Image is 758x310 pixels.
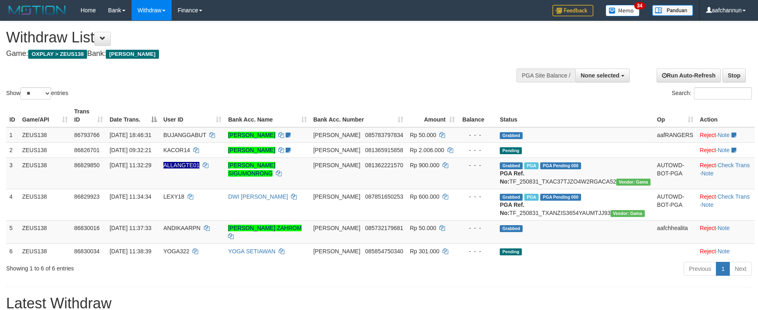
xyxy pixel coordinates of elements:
[6,189,19,220] td: 4
[163,162,200,168] span: Nama rekening ada tanda titik/strip, harap diedit
[163,248,190,255] span: YOGA322
[524,194,539,201] span: Marked by aafRornrotha
[496,104,654,127] th: Status
[461,161,494,169] div: - - -
[6,157,19,189] td: 3
[701,201,713,208] a: Note
[654,189,697,220] td: AUTOWD-BOT-PGA
[540,194,581,201] span: PGA Pending
[500,225,523,232] span: Grabbed
[19,157,71,189] td: ZEUS138
[500,248,522,255] span: Pending
[6,244,19,259] td: 6
[19,244,71,259] td: ZEUS138
[19,142,71,157] td: ZEUS138
[74,225,100,231] span: 86830016
[575,69,630,82] button: None selected
[365,193,403,200] span: Copy 087851650253 to clipboard
[729,262,752,276] a: Next
[228,193,288,200] a: DWI [PERSON_NAME]
[6,142,19,157] td: 2
[6,104,19,127] th: ID
[365,162,403,168] span: Copy 081362221570 to clipboard
[407,104,458,127] th: Amount: activate to sort column ascending
[163,193,184,200] span: LEXY18
[6,50,497,58] h4: Game: Bank:
[500,170,524,185] b: PGA Ref. No:
[697,220,755,244] td: ·
[110,193,151,200] span: [DATE] 11:34:34
[654,127,697,143] td: aafRANGERS
[697,157,755,189] td: · ·
[606,5,640,16] img: Button%20Memo.svg
[19,220,71,244] td: ZEUS138
[718,147,730,153] a: Note
[163,147,190,153] span: KACOR14
[458,104,497,127] th: Balance
[313,225,360,231] span: [PERSON_NAME]
[313,132,360,138] span: [PERSON_NAME]
[410,132,436,138] span: Rp 50.000
[410,193,439,200] span: Rp 600.000
[365,132,403,138] span: Copy 085783797834 to clipboard
[6,220,19,244] td: 5
[500,194,523,201] span: Grabbed
[110,248,151,255] span: [DATE] 11:38:39
[500,162,523,169] span: Grabbed
[552,5,593,16] img: Feedback.jpg
[160,104,225,127] th: User ID: activate to sort column ascending
[228,132,275,138] a: [PERSON_NAME]
[654,220,697,244] td: aafchhealita
[718,193,750,200] a: Check Trans
[106,50,159,59] span: [PERSON_NAME]
[365,248,403,255] span: Copy 085854750340 to clipboard
[6,127,19,143] td: 1
[496,189,654,220] td: TF_250831_TXANZIS3654YAUMTJJ93
[697,127,755,143] td: ·
[313,193,360,200] span: [PERSON_NAME]
[74,162,100,168] span: 86829850
[701,170,713,177] a: Note
[517,69,575,82] div: PGA Site Balance /
[672,87,752,100] label: Search:
[700,225,716,231] a: Reject
[110,225,151,231] span: [DATE] 11:37:33
[410,225,436,231] span: Rp 50.000
[718,162,750,168] a: Check Trans
[106,104,160,127] th: Date Trans.: activate to sort column descending
[163,225,201,231] span: ANDIKAARPN
[410,162,439,168] span: Rp 900.000
[6,29,497,46] h1: Withdraw List
[461,146,494,154] div: - - -
[228,248,275,255] a: YOGA SETIAWAN
[74,248,100,255] span: 86830034
[500,201,524,216] b: PGA Ref. No:
[461,247,494,255] div: - - -
[110,147,151,153] span: [DATE] 09:32:21
[110,132,151,138] span: [DATE] 18:46:31
[71,104,107,127] th: Trans ID: activate to sort column ascending
[74,147,100,153] span: 86826701
[6,87,68,100] label: Show entries
[718,132,730,138] a: Note
[697,104,755,127] th: Action
[581,72,619,79] span: None selected
[684,262,716,276] a: Previous
[700,162,716,168] a: Reject
[74,132,100,138] span: 86793766
[19,189,71,220] td: ZEUS138
[110,162,151,168] span: [DATE] 11:32:29
[657,69,721,82] a: Run Auto-Refresh
[722,69,746,82] a: Stop
[496,157,654,189] td: TF_250831_TXAC37TJZO4W2RGACA52
[19,127,71,143] td: ZEUS138
[74,193,100,200] span: 86829923
[228,147,275,153] a: [PERSON_NAME]
[718,248,730,255] a: Note
[652,5,693,16] img: panduan.png
[461,224,494,232] div: - - -
[540,162,581,169] span: PGA Pending
[410,147,444,153] span: Rp 2.006.000
[6,261,310,272] div: Showing 1 to 6 of 6 entries
[524,162,539,169] span: Marked by aafRornrotha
